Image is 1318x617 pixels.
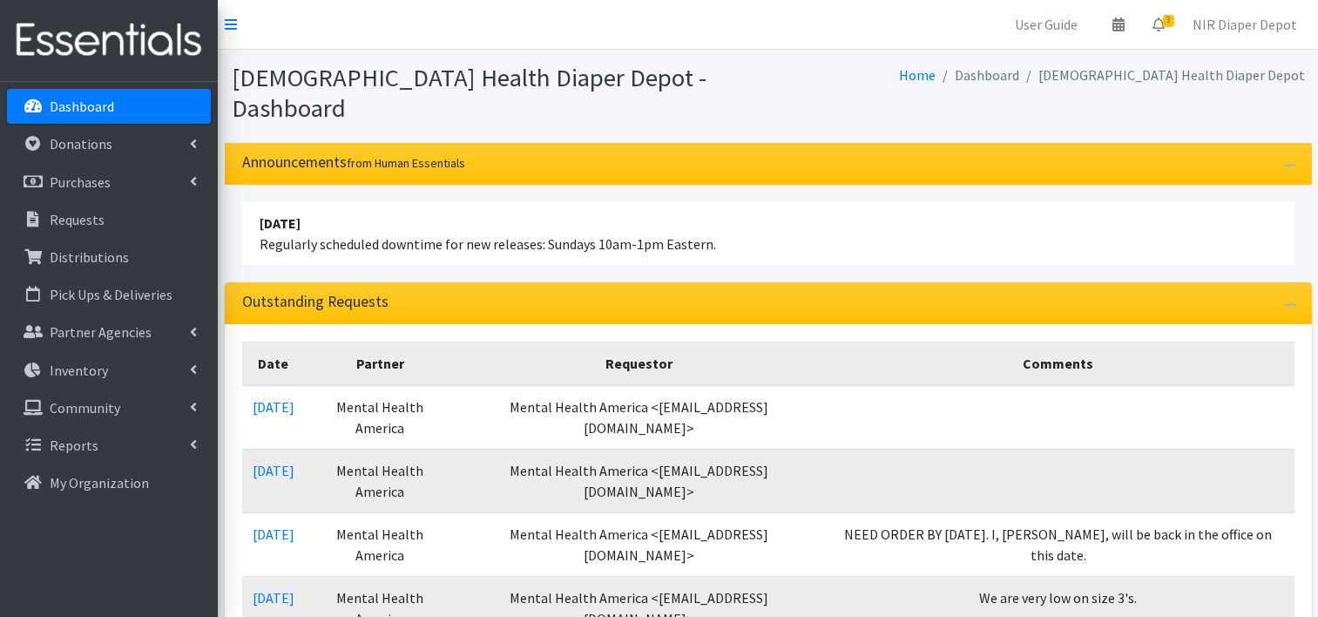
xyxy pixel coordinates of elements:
a: [DATE] [253,589,294,607]
th: Partner [305,342,456,386]
a: Inventory [7,353,211,388]
a: [DATE] [253,525,294,543]
a: User Guide [1001,7,1092,42]
p: Purchases [50,173,111,191]
td: Mental Health America <[EMAIL_ADDRESS][DOMAIN_NAME]> [456,385,822,450]
p: Partner Agencies [50,323,152,341]
li: [DEMOGRAPHIC_DATA] Health Diaper Depot [1019,63,1305,88]
a: Distributions [7,240,211,275]
a: Requests [7,202,211,237]
a: Reports [7,428,211,463]
a: Pick Ups & Deliveries [7,277,211,312]
p: Requests [50,211,105,228]
h3: Outstanding Requests [242,293,389,311]
span: 3 [1163,15,1174,27]
th: Comments [822,342,1294,386]
p: Reports [50,437,98,454]
p: My Organization [50,474,149,492]
p: Dashboard [50,98,114,115]
a: NIR Diaper Depot [1179,7,1311,42]
td: Mental Health America <[EMAIL_ADDRESS][DOMAIN_NAME]> [456,513,822,577]
td: Mental Health America [305,450,456,513]
strong: [DATE] [260,214,301,232]
td: Mental Health America [305,513,456,577]
th: Requestor [456,342,822,386]
a: 3 [1139,7,1179,42]
h3: Announcements [242,153,465,172]
li: Regularly scheduled downtime for new releases: Sundays 10am-1pm Eastern. [242,202,1294,265]
p: Community [50,399,120,417]
a: Partner Agencies [7,315,211,349]
a: My Organization [7,465,211,500]
a: Community [7,390,211,425]
th: Date [242,342,305,386]
p: Distributions [50,248,129,266]
p: Donations [50,135,112,153]
td: Mental Health America <[EMAIL_ADDRESS][DOMAIN_NAME]> [456,450,822,513]
small: from Human Essentials [347,155,465,171]
img: HumanEssentials [7,11,211,70]
td: Mental Health America [305,385,456,450]
td: NEED ORDER BY [DATE]. I, [PERSON_NAME], will be back in the office on this date. [822,513,1294,577]
a: Home [899,66,936,84]
a: Purchases [7,165,211,200]
a: [DATE] [253,462,294,479]
a: [DATE] [253,398,294,416]
a: Donations [7,126,211,161]
p: Pick Ups & Deliveries [50,286,172,303]
p: Inventory [50,362,108,379]
h1: [DEMOGRAPHIC_DATA] Health Diaper Depot - Dashboard [232,63,762,123]
a: Dashboard [7,89,211,124]
li: Dashboard [936,63,1019,88]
